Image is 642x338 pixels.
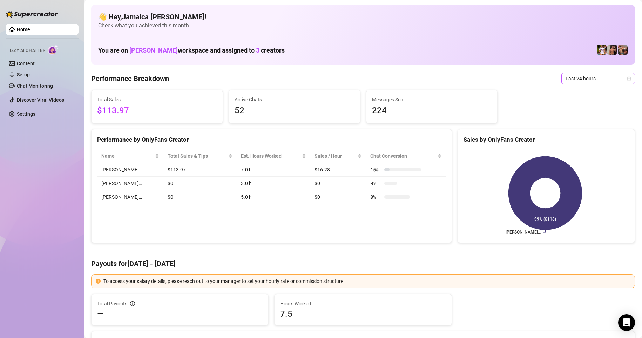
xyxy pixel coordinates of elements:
span: [PERSON_NAME] [129,47,178,54]
td: [PERSON_NAME]… [97,190,163,204]
span: Sales / Hour [315,152,356,160]
img: AI Chatter [48,45,59,55]
span: Active Chats [235,96,354,103]
div: Sales by OnlyFans Creator [464,135,629,144]
a: Settings [17,111,35,117]
h4: Payouts for [DATE] - [DATE] [91,259,635,269]
a: Chat Monitoring [17,83,53,89]
span: Last 24 hours [566,73,631,84]
span: Izzy AI Chatter [10,47,45,54]
span: Total Payouts [97,300,127,307]
span: 15 % [370,166,381,174]
a: Setup [17,72,30,77]
td: $0 [163,190,237,204]
span: 0 % [370,180,381,187]
span: info-circle [130,301,135,306]
td: $0 [310,177,366,190]
img: logo-BBDzfeDw.svg [6,11,58,18]
a: Discover Viral Videos [17,97,64,103]
span: Messages Sent [372,96,492,103]
th: Chat Conversion [366,149,446,163]
a: Content [17,61,35,66]
td: $0 [163,177,237,190]
span: 0 % [370,193,381,201]
span: 3 [256,47,259,54]
td: $113.97 [163,163,237,177]
span: 224 [372,104,492,117]
h4: 👋 Hey, Jamaica [PERSON_NAME] ! [98,12,628,22]
text: [PERSON_NAME]… [506,230,541,235]
th: Name [97,149,163,163]
td: $0 [310,190,366,204]
td: 7.0 h [237,163,310,177]
div: To access your salary details, please reach out to your manager to set your hourly rate or commis... [103,277,630,285]
th: Total Sales & Tips [163,149,237,163]
span: Total Sales & Tips [168,152,227,160]
span: 7.5 [280,308,446,319]
span: Hours Worked [280,300,446,307]
td: [PERSON_NAME]… [97,177,163,190]
span: calendar [627,76,631,81]
span: Chat Conversion [370,152,436,160]
td: $16.28 [310,163,366,177]
span: 52 [235,104,354,117]
img: Osvaldo [618,45,628,55]
span: Check what you achieved this month [98,22,628,29]
td: [PERSON_NAME]… [97,163,163,177]
span: Total Sales [97,96,217,103]
span: — [97,308,104,319]
span: $113.97 [97,104,217,117]
div: Open Intercom Messenger [618,314,635,331]
div: Est. Hours Worked [241,152,300,160]
td: 3.0 h [237,177,310,190]
span: Name [101,152,154,160]
a: Home [17,27,30,32]
img: Hector [597,45,607,55]
h1: You are on workspace and assigned to creators [98,47,285,54]
span: exclamation-circle [96,279,101,284]
img: Zach [607,45,617,55]
td: 5.0 h [237,190,310,204]
div: Performance by OnlyFans Creator [97,135,446,144]
th: Sales / Hour [310,149,366,163]
h4: Performance Breakdown [91,74,169,83]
